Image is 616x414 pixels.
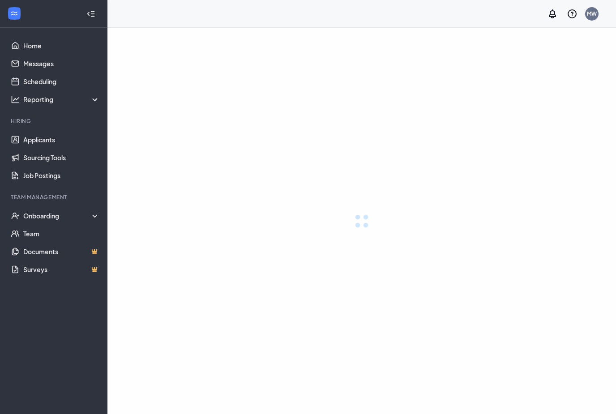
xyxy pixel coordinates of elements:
a: DocumentsCrown [23,243,100,260]
div: Team Management [11,193,98,201]
div: Onboarding [23,211,100,220]
a: Team [23,225,100,243]
a: SurveysCrown [23,260,100,278]
div: Reporting [23,95,100,104]
div: MW [587,10,597,17]
div: Hiring [11,117,98,125]
svg: UserCheck [11,211,20,220]
a: Job Postings [23,166,100,184]
svg: QuestionInfo [567,9,577,19]
svg: Analysis [11,95,20,104]
svg: Collapse [86,9,95,18]
a: Sourcing Tools [23,149,100,166]
a: Home [23,37,100,55]
a: Applicants [23,131,100,149]
a: Messages [23,55,100,73]
svg: WorkstreamLogo [10,9,19,18]
svg: Notifications [547,9,558,19]
a: Scheduling [23,73,100,90]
